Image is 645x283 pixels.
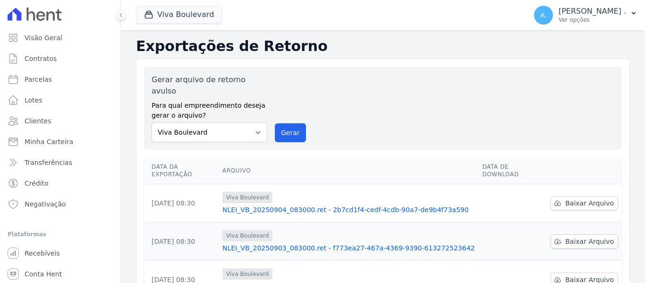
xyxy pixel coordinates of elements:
[222,243,475,253] a: NLEI_VB_20250903_083000.ret - f773ea27-467a-4369-9390-613272523642
[4,132,117,151] a: Minha Carteira
[565,237,614,246] span: Baixar Arquivo
[25,249,60,258] span: Recebíveis
[4,111,117,130] a: Clientes
[25,199,66,209] span: Negativação
[222,205,475,214] a: NLEI_VB_20250904_083000.ret - 2b7cd1f4-cedf-4cdb-90a7-de9b4f73a590
[4,153,117,172] a: Transferências
[275,123,306,142] button: Gerar
[526,2,645,28] button: A. [PERSON_NAME] . Ver opções
[478,157,547,184] th: Data de Download
[219,157,478,184] th: Arquivo
[25,54,57,63] span: Contratos
[25,269,62,279] span: Conta Hent
[144,223,219,261] td: [DATE] 08:30
[540,12,547,18] span: A.
[559,7,626,16] p: [PERSON_NAME] .
[4,70,117,89] a: Parcelas
[152,97,267,120] label: Para qual empreendimento deseja gerar o arquivo?
[25,158,72,167] span: Transferências
[222,268,272,280] span: Viva Boulevard
[8,229,113,240] div: Plataformas
[4,195,117,214] a: Negativação
[222,192,272,203] span: Viva Boulevard
[25,137,73,146] span: Minha Carteira
[551,196,618,210] a: Baixar Arquivo
[4,49,117,68] a: Contratos
[136,38,630,55] h2: Exportações de Retorno
[152,74,267,97] label: Gerar arquivo de retorno avulso
[222,230,272,241] span: Viva Boulevard
[4,91,117,110] a: Lotes
[136,6,222,24] button: Viva Boulevard
[25,33,62,43] span: Visão Geral
[25,95,42,105] span: Lotes
[144,157,219,184] th: Data da Exportação
[559,16,626,24] p: Ver opções
[565,198,614,208] span: Baixar Arquivo
[4,174,117,193] a: Crédito
[25,75,52,84] span: Parcelas
[25,179,49,188] span: Crédito
[4,244,117,263] a: Recebíveis
[25,116,51,126] span: Clientes
[4,28,117,47] a: Visão Geral
[551,234,618,249] a: Baixar Arquivo
[144,184,219,223] td: [DATE] 08:30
